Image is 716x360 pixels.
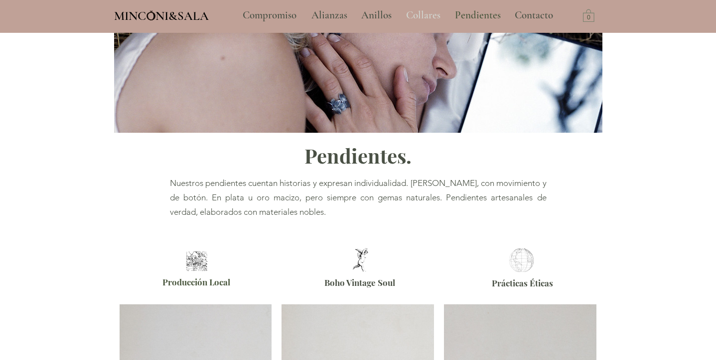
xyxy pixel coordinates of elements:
a: Alianzas [304,3,354,28]
nav: Sitio [216,3,580,28]
img: Joyeria Artesanal Barcelona [183,251,210,271]
a: Contacto [507,3,561,28]
a: Pendientes [447,3,507,28]
p: Anillos [356,3,397,28]
a: Carrito con 0 ítems [583,8,594,22]
img: Minconi Sala [147,10,155,20]
img: Joyeria Boho vintage [345,248,376,271]
span: Boho Vintage Soul [324,277,395,288]
span: Producción Local [162,276,230,287]
p: Contacto [510,3,558,28]
img: Joyería etica [506,249,537,272]
text: 0 [587,14,590,21]
p: Compromiso [238,3,301,28]
span: Pendientes. [304,142,412,169]
a: MINCONI&SALA [114,6,209,23]
p: Alianzas [306,3,352,28]
p: Collares [401,3,445,28]
a: Collares [399,3,447,28]
p: Pendientes [450,3,506,28]
span: Nuestros pendientes cuentan historias y expresan individualidad. [PERSON_NAME], con movimiento y ... [170,178,547,217]
span: MINCONI&SALA [114,8,209,23]
a: Anillos [354,3,399,28]
span: Prácticas Éticas [492,277,553,288]
a: Compromiso [235,3,304,28]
